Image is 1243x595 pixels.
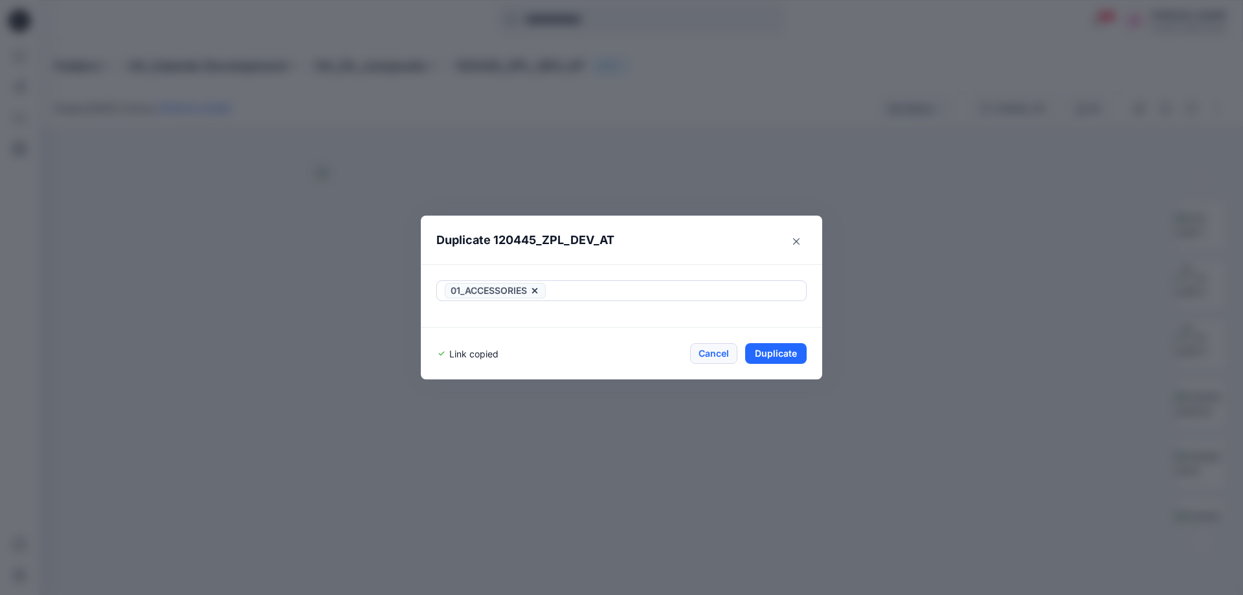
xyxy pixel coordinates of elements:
button: Duplicate [745,343,807,364]
p: Link copied [449,347,498,361]
p: Duplicate 120445_ZPL_DEV_AT [436,231,614,249]
button: Cancel [690,343,737,364]
span: 01_ACCESSORIES [451,283,527,298]
button: Close [786,231,807,252]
